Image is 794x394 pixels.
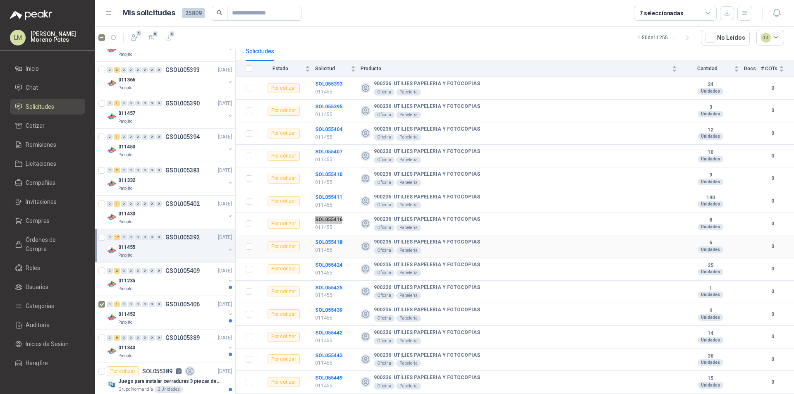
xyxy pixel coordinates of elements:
[121,134,127,140] div: 0
[135,301,141,307] div: 0
[268,106,300,116] div: Por cotizar
[315,307,342,313] a: SOL055439
[315,201,356,209] p: 011455
[121,67,127,73] div: 0
[761,243,784,251] b: 0
[315,134,356,141] p: 011455
[682,217,739,224] b: 8
[121,100,127,106] div: 0
[315,239,342,245] a: SOL055418
[315,81,342,87] a: SOL055393
[165,234,200,240] p: GSOL005392
[118,286,132,292] p: Patojito
[374,202,395,208] div: Oficina
[118,110,135,117] p: 011457
[118,76,135,84] p: 011366
[315,353,342,358] b: SOL055443
[118,353,132,359] p: Patojito
[176,368,182,374] p: 0
[26,197,57,206] span: Invitaciones
[315,330,342,336] a: SOL055442
[361,66,670,72] span: Producto
[107,246,117,256] img: Company Logo
[26,320,50,330] span: Auditoria
[10,298,85,314] a: Categorías
[698,201,723,208] div: Unidades
[107,380,117,389] img: Company Logo
[128,167,134,173] div: 0
[107,346,117,356] img: Company Logo
[374,157,395,163] div: Oficina
[128,301,134,307] div: 0
[26,159,56,168] span: Licitaciones
[128,134,134,140] div: 0
[118,344,135,352] p: 011340
[118,310,135,318] p: 011452
[114,234,120,240] div: 17
[218,133,232,141] p: [DATE]
[118,185,132,192] p: Patojito
[315,127,342,132] a: SOL055404
[114,335,120,341] div: 8
[315,217,342,222] a: SOL055416
[315,262,342,268] a: SOL055424
[107,279,117,289] img: Company Logo
[396,134,421,141] div: Papelería
[142,167,148,173] div: 0
[639,9,684,18] div: 7 seleccionadas
[107,201,113,207] div: 0
[156,268,162,274] div: 0
[315,66,349,72] span: Solicitud
[26,121,45,130] span: Cotizar
[682,149,739,156] b: 10
[107,100,113,106] div: 0
[761,84,784,92] b: 0
[182,8,205,18] span: 25809
[149,134,155,140] div: 0
[315,156,356,164] p: 011455
[155,386,183,393] div: 2 Unidades
[26,282,48,291] span: Usuarios
[165,268,200,274] p: GSOL005409
[682,104,739,111] b: 3
[218,301,232,308] p: [DATE]
[135,100,141,106] div: 0
[107,299,234,326] a: 0 1 0 0 0 0 0 0 GSOL005406[DATE] Company Logo011452Patojito
[114,134,120,140] div: 1
[107,45,117,55] img: Company Logo
[218,100,232,107] p: [DATE]
[374,284,480,291] b: 900236 | UTILIES PAPELERIA Y FOTOCOPIAS
[122,7,175,19] h1: Mis solicitudes
[156,234,162,240] div: 0
[156,100,162,106] div: 0
[149,335,155,341] div: 0
[698,111,723,117] div: Unidades
[374,262,480,268] b: 900236 | UTILIES PAPELERIA Y FOTOCOPIAS
[118,143,135,151] p: 011450
[246,47,274,56] div: Solicitudes
[698,179,723,185] div: Unidades
[268,219,300,229] div: Por cotizar
[761,107,784,115] b: 0
[315,149,342,155] b: SOL055407
[107,78,117,88] img: Company Logo
[374,224,395,231] div: Oficina
[118,252,132,259] p: Patojito
[118,244,135,251] p: 011455
[257,66,304,72] span: Estado
[118,319,132,326] p: Patojito
[142,335,148,341] div: 0
[268,241,300,251] div: Por cotizar
[374,126,480,133] b: 900236 | UTILIES PAPELERIA Y FOTOCOPIAS
[761,129,784,137] b: 0
[315,172,342,177] b: SOL055410
[107,212,117,222] img: Company Logo
[26,339,69,349] span: Inicios de Sesión
[374,81,480,87] b: 900236 | UTILIES PAPELERIA Y FOTOCOPIAS
[396,247,421,254] div: Papelería
[107,234,113,240] div: 0
[107,335,113,341] div: 0
[142,368,172,374] p: SOL055389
